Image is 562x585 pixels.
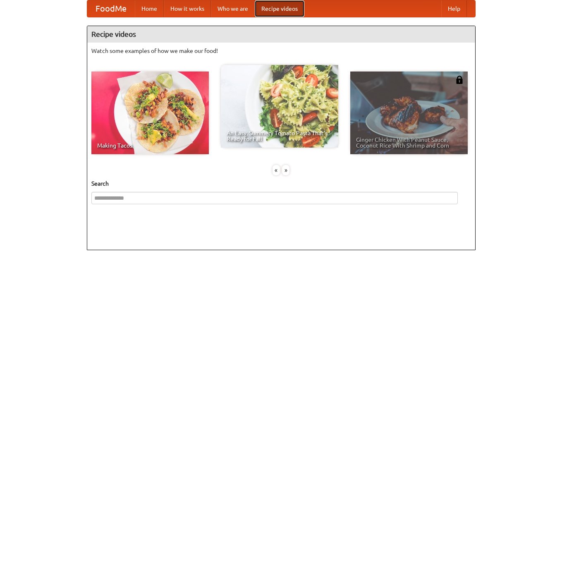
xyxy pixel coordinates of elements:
a: FoodMe [87,0,135,17]
img: 483408.png [455,76,464,84]
h5: Search [91,179,471,188]
a: Recipe videos [255,0,304,17]
span: Making Tacos [97,143,203,148]
div: « [273,165,280,175]
h4: Recipe videos [87,26,475,43]
a: Home [135,0,164,17]
a: Who we are [211,0,255,17]
a: An Easy, Summery Tomato Pasta That's Ready for Fall [221,65,338,148]
div: » [282,165,289,175]
a: Help [441,0,467,17]
span: An Easy, Summery Tomato Pasta That's Ready for Fall [227,130,332,142]
p: Watch some examples of how we make our food! [91,47,471,55]
a: How it works [164,0,211,17]
a: Making Tacos [91,72,209,154]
